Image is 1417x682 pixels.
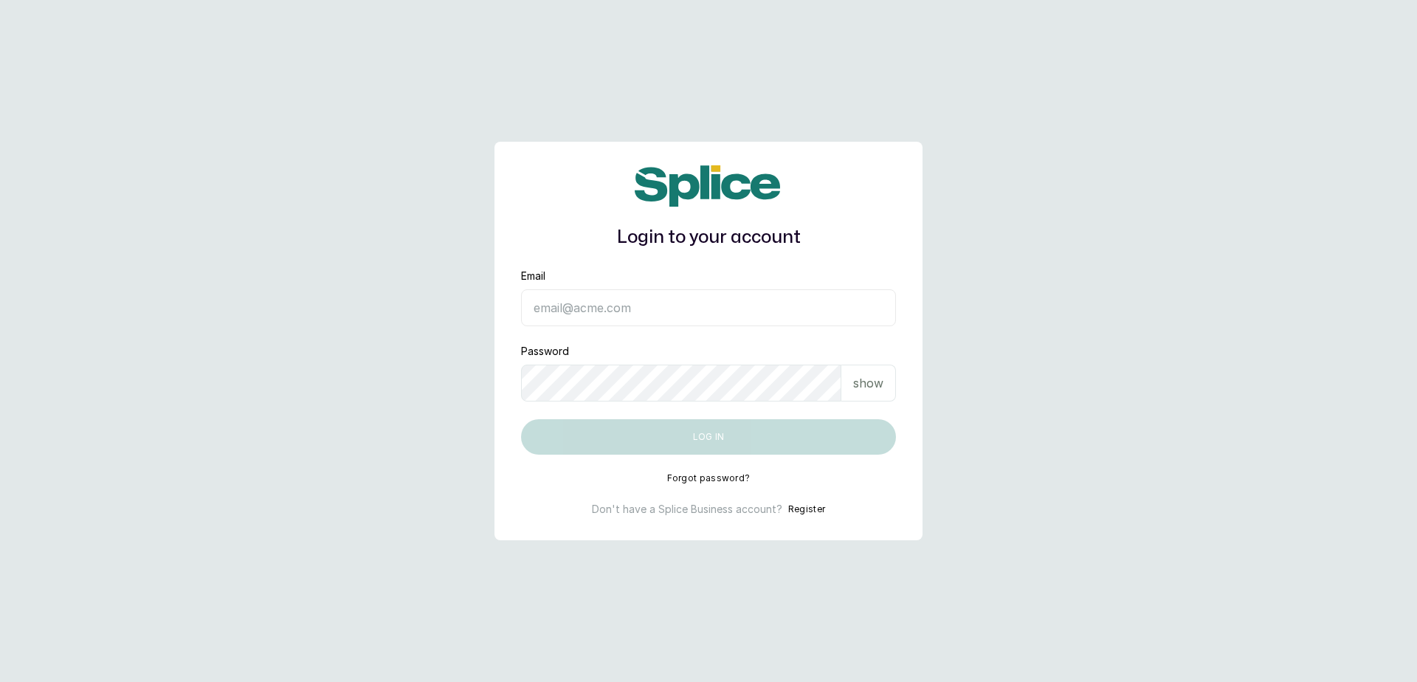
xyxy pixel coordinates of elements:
[521,224,896,251] h1: Login to your account
[521,344,569,359] label: Password
[521,269,545,283] label: Email
[667,472,751,484] button: Forgot password?
[853,374,883,392] p: show
[521,419,896,455] button: Log in
[592,502,782,517] p: Don't have a Splice Business account?
[788,502,825,517] button: Register
[521,289,896,326] input: email@acme.com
